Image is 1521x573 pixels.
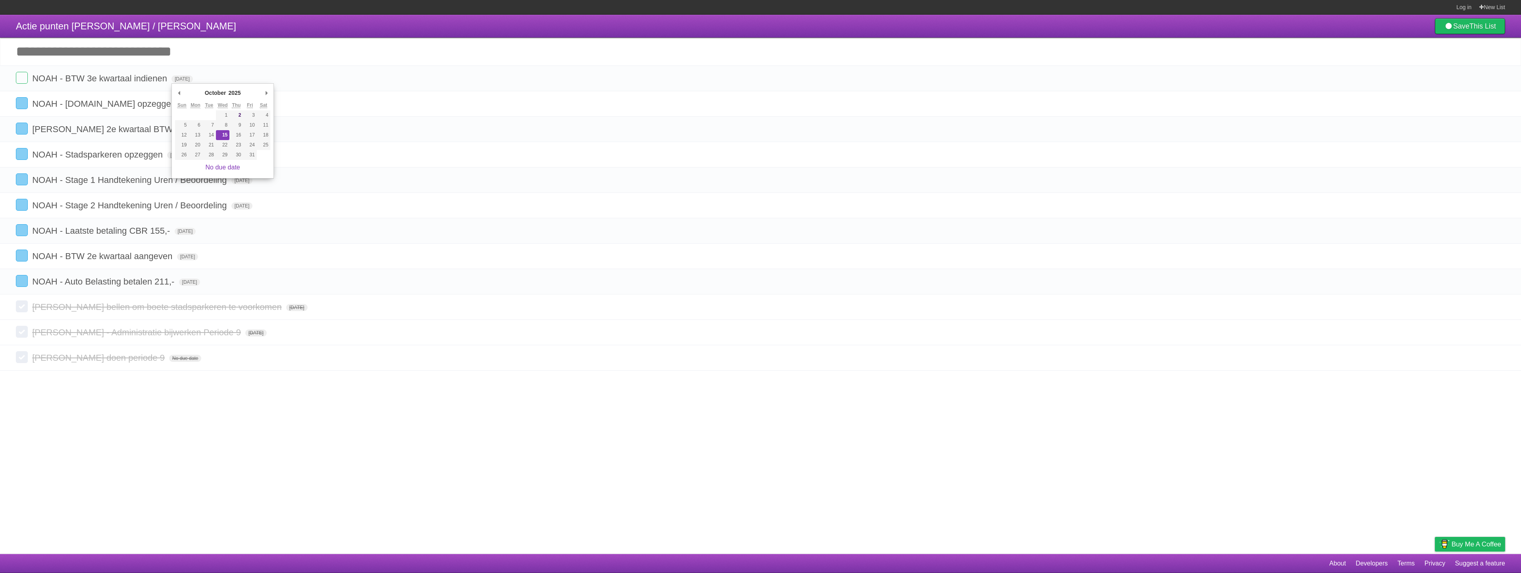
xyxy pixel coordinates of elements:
label: Done [16,123,28,135]
a: No due date [206,164,240,171]
button: Next Month [262,87,270,99]
span: NOAH - Stadsparkeren opzeggen [32,150,165,160]
button: 4 [257,110,270,120]
abbr: Monday [191,102,200,108]
a: Suggest a feature [1455,556,1505,571]
button: 12 [175,130,189,140]
span: NOAH - Stage 1 Handtekening Uren / Beoordeling [32,175,229,185]
label: Done [16,199,28,211]
label: Done [16,300,28,312]
span: No due date [169,355,201,362]
abbr: Thursday [232,102,241,108]
button: 25 [257,140,270,150]
span: [DATE] [179,279,200,286]
button: Previous Month [175,87,183,99]
label: Done [16,250,28,262]
img: Buy me a coffee [1439,537,1450,551]
button: 27 [189,150,202,160]
label: Done [16,224,28,236]
button: 20 [189,140,202,150]
button: 22 [216,140,229,150]
span: [PERSON_NAME] doen periode 9 [32,353,167,363]
button: 16 [229,130,243,140]
button: 21 [202,140,216,150]
span: NOAH - Auto Belasting betalen 211,- [32,277,176,286]
abbr: Saturday [260,102,268,108]
div: October [204,87,227,99]
a: Privacy [1425,556,1445,571]
button: 28 [202,150,216,160]
button: 23 [229,140,243,150]
button: 9 [229,120,243,130]
b: This List [1469,22,1496,30]
label: Done [16,97,28,109]
button: 19 [175,140,189,150]
span: NOAH - BTW 2e kwartaal aangeven [32,251,174,261]
span: [DATE] [245,329,267,336]
a: Developers [1355,556,1388,571]
span: [DATE] [177,253,198,260]
button: 29 [216,150,229,160]
span: NOAH - Stage 2 Handtekening Uren / Beoordeling [32,200,229,210]
button: 11 [257,120,270,130]
span: [DATE] [231,177,253,184]
span: [DATE] [171,75,193,83]
label: Done [16,173,28,185]
button: 17 [243,130,257,140]
span: [DATE] [231,202,253,210]
button: 7 [202,120,216,130]
a: About [1329,556,1346,571]
span: Buy me a coffee [1452,537,1501,551]
button: 3 [243,110,257,120]
button: 30 [229,150,243,160]
a: SaveThis List [1435,18,1505,34]
button: 2 [229,110,243,120]
span: NOAH - [DOMAIN_NAME] opzeggen [32,99,178,109]
abbr: Friday [247,102,253,108]
a: Terms [1398,556,1415,571]
span: [PERSON_NAME] - Administratie bijwerken Periode 9 [32,327,243,337]
button: 5 [175,120,189,130]
span: Actie punten [PERSON_NAME] / [PERSON_NAME] [16,21,236,31]
abbr: Wednesday [218,102,228,108]
span: [PERSON_NAME] bellen om boete stadsparkeren te voorkomen [32,302,284,312]
span: [DATE] [286,304,308,311]
button: 31 [243,150,257,160]
button: 26 [175,150,189,160]
span: [PERSON_NAME] 2e kwartaal BTW 82 euro betalen [32,124,238,134]
abbr: Sunday [177,102,187,108]
button: 24 [243,140,257,150]
span: [DATE] [167,152,189,159]
button: 18 [257,130,270,140]
button: 15 [216,130,229,140]
a: Buy me a coffee [1435,537,1505,552]
button: 8 [216,120,229,130]
button: 1 [216,110,229,120]
div: 2025 [227,87,242,99]
button: 6 [189,120,202,130]
label: Done [16,351,28,363]
label: Done [16,72,28,84]
button: 13 [189,130,202,140]
label: Done [16,275,28,287]
abbr: Tuesday [205,102,213,108]
button: 10 [243,120,257,130]
label: Done [16,148,28,160]
button: 14 [202,130,216,140]
span: NOAH - BTW 3e kwartaal indienen [32,73,169,83]
span: NOAH - Laatste betaling CBR 155,- [32,226,172,236]
span: [DATE] [175,228,196,235]
label: Done [16,326,28,338]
